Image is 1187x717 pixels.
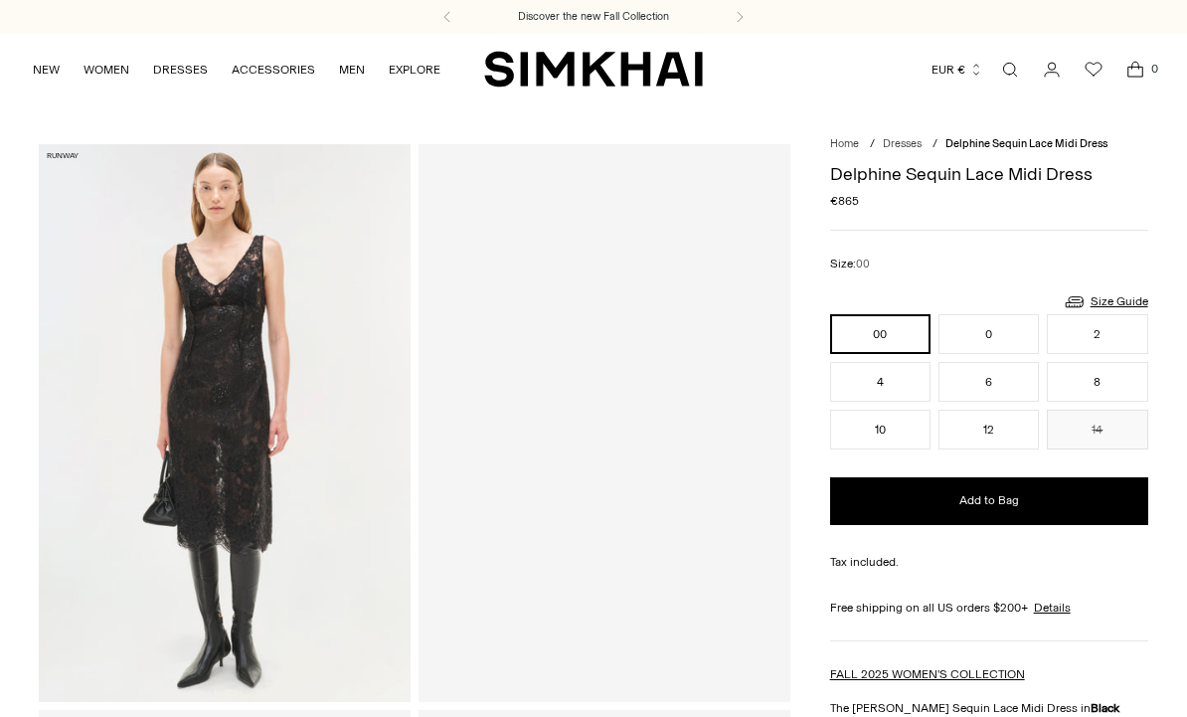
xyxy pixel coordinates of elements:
[883,137,922,150] a: Dresses
[830,477,1148,525] button: Add to Bag
[856,258,870,270] span: 00
[389,48,440,91] a: EXPLORE
[1047,410,1147,449] button: 14
[830,362,931,402] button: 4
[938,362,1039,402] button: 6
[1047,362,1147,402] button: 8
[153,48,208,91] a: DRESSES
[830,410,931,449] button: 10
[1047,314,1147,354] button: 2
[1032,50,1072,90] a: Go to the account page
[945,137,1107,150] span: Delphine Sequin Lace Midi Dress
[33,48,60,91] a: NEW
[1074,50,1113,90] a: Wishlist
[339,48,365,91] a: MEN
[232,48,315,91] a: ACCESSORIES
[932,48,983,91] button: EUR €
[830,192,859,210] span: €865
[1091,701,1119,715] strong: Black
[419,144,790,702] a: Delphine Sequin Lace Midi Dress
[830,667,1025,681] a: FALL 2025 WOMEN'S COLLECTION
[990,50,1030,90] a: Open search modal
[484,50,703,89] a: SIMKHAI
[830,137,859,150] a: Home
[1115,50,1155,90] a: Open cart modal
[938,314,1039,354] button: 0
[830,314,931,354] button: 00
[830,599,1148,617] div: Free shipping on all US orders $200+
[830,553,1148,571] div: Tax included.
[830,165,1148,183] h1: Delphine Sequin Lace Midi Dress
[518,9,669,25] a: Discover the new Fall Collection
[830,136,1148,153] nav: breadcrumbs
[959,492,1019,509] span: Add to Bag
[933,136,937,153] div: /
[830,255,870,273] label: Size:
[84,48,129,91] a: WOMEN
[938,410,1039,449] button: 12
[1063,289,1148,314] a: Size Guide
[870,136,875,153] div: /
[1145,60,1163,78] span: 0
[39,144,411,702] img: Delphine Sequin Lace Midi Dress
[1034,599,1071,617] a: Details
[830,699,1148,717] p: The [PERSON_NAME] Sequin Lace Midi Dress in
